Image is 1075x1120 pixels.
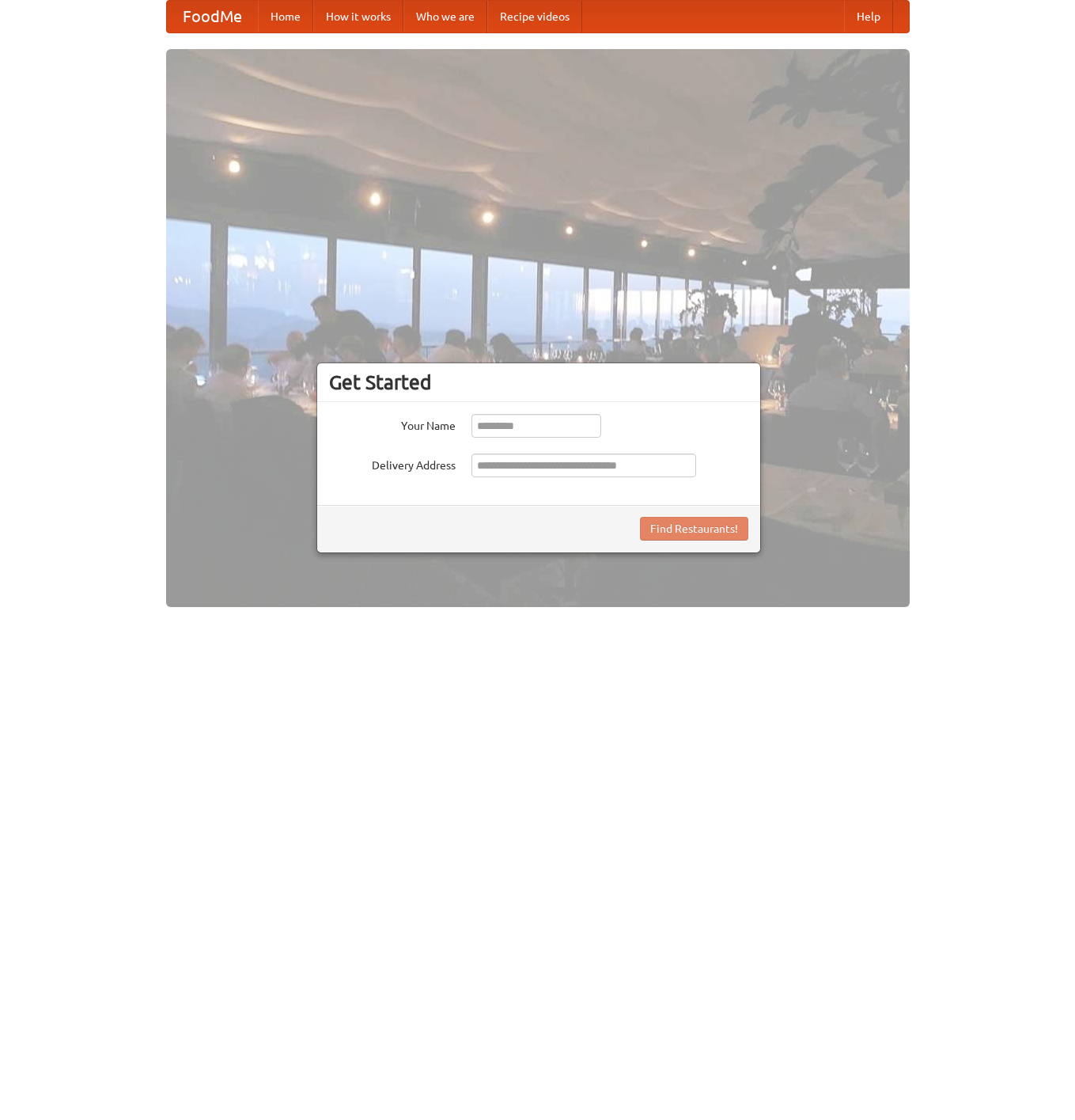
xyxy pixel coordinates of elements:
[403,1,487,32] a: Who we are
[844,1,893,32] a: Help
[313,1,403,32] a: How it works
[329,370,748,394] h3: Get Started
[487,1,582,32] a: Recipe videos
[167,1,258,32] a: FoodMe
[258,1,313,32] a: Home
[329,454,456,473] label: Delivery Address
[640,517,748,541] button: Find Restaurants!
[329,414,456,434] label: Your Name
